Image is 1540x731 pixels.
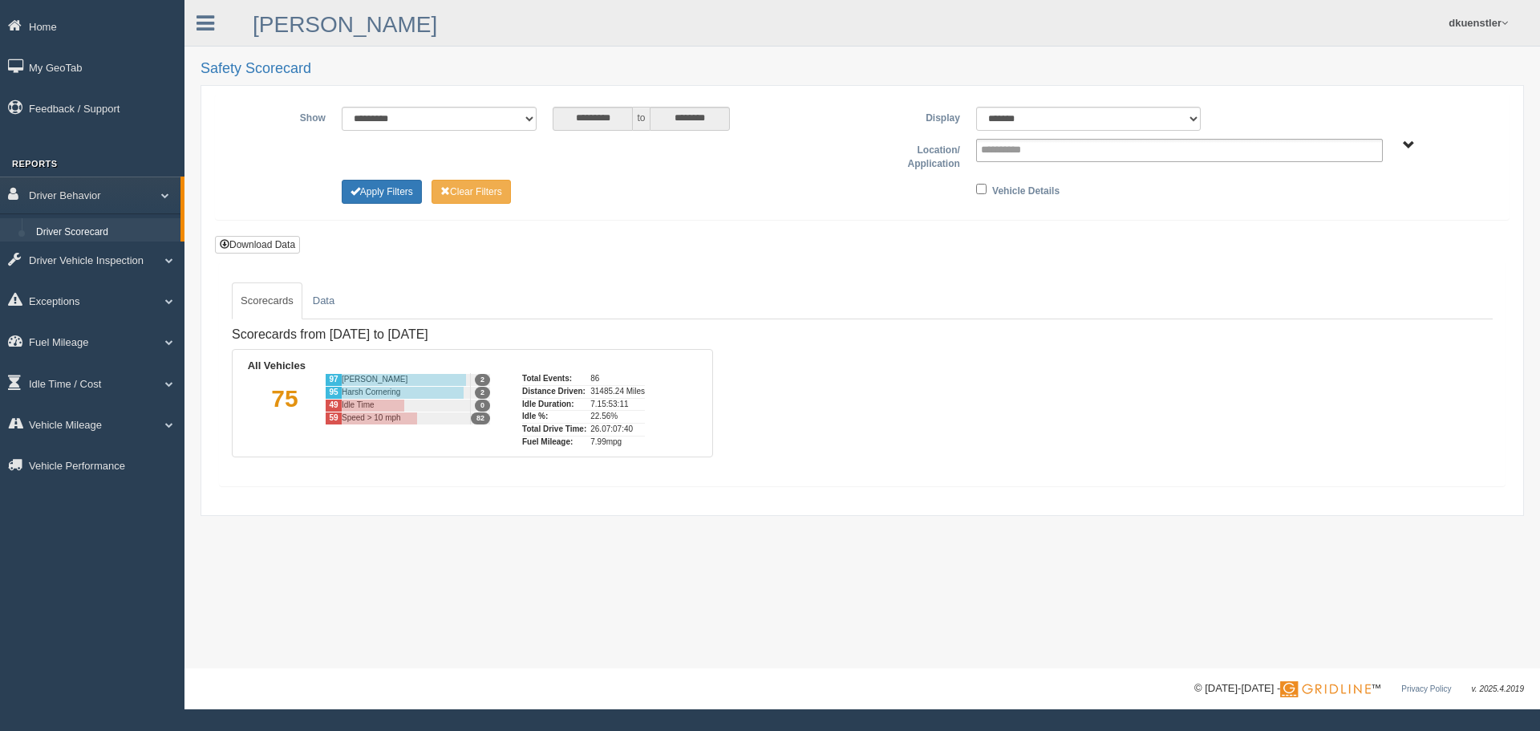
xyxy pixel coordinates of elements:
div: 7.15:53:11 [590,398,645,411]
button: Change Filter Options [432,180,511,204]
span: v. 2025.4.2019 [1472,684,1524,693]
div: Total Drive Time: [522,423,586,436]
div: 86 [590,373,645,385]
a: Driver Scorecard [29,218,180,247]
div: Idle %: [522,410,586,423]
div: 59 [325,412,342,424]
label: Location/ Application [862,139,968,172]
button: Change Filter Options [342,180,422,204]
div: 97 [325,373,342,386]
h2: Safety Scorecard [201,61,1524,77]
div: Idle Duration: [522,398,586,411]
img: Gridline [1280,681,1371,697]
span: 2 [475,387,490,399]
div: Distance Driven: [522,385,586,398]
a: Privacy Policy [1401,684,1451,693]
a: Scorecards [232,282,302,319]
a: Data [304,282,343,319]
label: Display [862,107,968,126]
div: Fuel Mileage: [522,436,586,449]
div: 31485.24 Miles [590,385,645,398]
span: to [633,107,649,131]
b: All Vehicles [248,359,306,372]
div: Total Events: [522,373,586,385]
label: Show [228,107,334,126]
a: [PERSON_NAME] [253,12,437,37]
div: 26.07:07:40 [590,423,645,436]
div: © [DATE]-[DATE] - ™ [1194,680,1524,697]
div: 7.99mpg [590,436,645,449]
h4: Scorecards from [DATE] to [DATE] [232,327,713,342]
div: 75 [245,373,325,448]
div: 22.56% [590,410,645,423]
div: 95 [325,386,342,399]
button: Download Data [215,236,300,254]
span: 0 [475,400,490,412]
div: 49 [325,399,342,412]
label: Vehicle Details [992,180,1060,199]
span: 82 [471,412,490,424]
span: 2 [475,374,490,386]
